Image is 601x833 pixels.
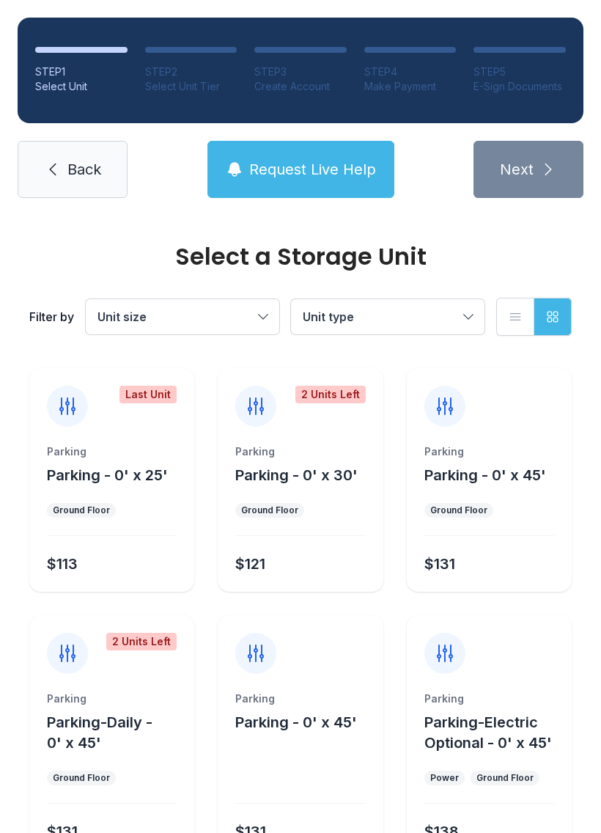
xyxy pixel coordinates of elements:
div: STEP 2 [145,65,237,79]
span: Parking - 0' x 45' [235,713,357,731]
div: Parking [235,691,365,706]
div: Select a Storage Unit [29,245,572,268]
span: Unit size [97,309,147,324]
div: Ground Floor [476,772,534,784]
div: Parking [47,444,177,459]
span: Parking-Daily - 0' x 45' [47,713,152,752]
div: Parking [235,444,365,459]
button: Parking - 0' x 25' [47,465,168,485]
div: Power [430,772,459,784]
button: Parking-Electric Optional - 0' x 45' [424,712,566,753]
div: Parking [47,691,177,706]
div: STEP 3 [254,65,347,79]
div: E-Sign Documents [473,79,566,94]
span: Parking - 0' x 45' [424,466,546,484]
button: Parking - 0' x 45' [424,465,546,485]
button: Parking-Daily - 0' x 45' [47,712,188,753]
div: 2 Units Left [295,386,366,403]
div: STEP 5 [473,65,566,79]
div: Last Unit [119,386,177,403]
button: Parking - 0' x 30' [235,465,358,485]
span: Request Live Help [249,159,376,180]
div: Ground Floor [241,504,298,516]
span: Back [67,159,101,180]
div: 2 Units Left [106,633,177,650]
div: STEP 4 [364,65,457,79]
span: Parking - 0' x 25' [47,466,168,484]
button: Unit type [291,299,484,334]
div: Ground Floor [430,504,487,516]
div: Select Unit Tier [145,79,237,94]
div: Select Unit [35,79,128,94]
div: STEP 1 [35,65,128,79]
div: $131 [424,554,455,574]
button: Parking - 0' x 45' [235,712,357,733]
div: Make Payment [364,79,457,94]
div: Create Account [254,79,347,94]
div: Ground Floor [53,504,110,516]
span: Unit type [303,309,354,324]
div: Filter by [29,308,74,326]
div: Parking [424,691,554,706]
span: Next [500,159,534,180]
button: Unit size [86,299,279,334]
span: Parking-Electric Optional - 0' x 45' [424,713,552,752]
div: $113 [47,554,78,574]
span: Parking - 0' x 30' [235,466,358,484]
div: $121 [235,554,265,574]
div: Parking [424,444,554,459]
div: Ground Floor [53,772,110,784]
